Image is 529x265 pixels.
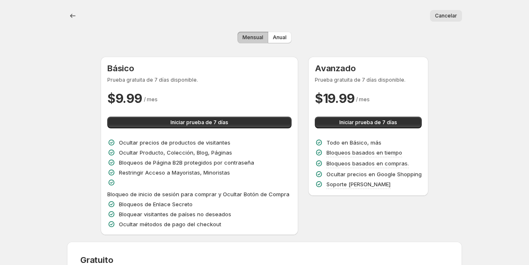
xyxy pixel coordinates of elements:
p: Ocultar métodos de pago del checkout [119,220,221,228]
h2: $ 19.99 [315,90,354,107]
button: Cancelar [430,10,462,22]
p: Prueba gratuita de 7 días disponible. [107,77,292,83]
button: Volver [67,10,79,22]
button: Mensual [237,32,268,43]
span: / mes [356,96,370,102]
p: Prueba gratuita de 7 días disponible. [315,77,422,83]
span: Iniciar prueba de 7 días [339,119,397,126]
span: Iniciar prueba de 7 días [171,119,228,126]
span: Cancelar [435,12,457,19]
p: Bloqueos de Página B2B protegidos por contraseña [119,158,254,167]
p: Bloqueos de Enlace Secreto [119,200,193,208]
p: Ocultar Producto, Colección, Blog, Páginas [119,148,232,157]
h3: Avanzado [315,63,422,73]
h2: $ 9.99 [107,90,142,107]
span: / mes [144,96,158,102]
p: Bloqueo de inicio de sesión para comprar y Ocultar Botón de Compra [107,190,289,198]
p: Bloquear visitantes de países no deseados [119,210,231,218]
button: Iniciar prueba de 7 días [107,117,292,128]
p: Restringir Acceso a Mayoristas, Minoristas [119,168,230,177]
span: Mensual [242,34,263,41]
p: Ocultar precios de productos de visitantes [119,138,230,147]
span: Anual [273,34,287,41]
h3: Gratuito [80,255,230,265]
p: Ocultar precios en Google Shopping [326,170,422,178]
p: Bloqueos basados en tiempo [326,148,402,157]
button: Iniciar prueba de 7 días [315,117,422,128]
p: Bloqueos basados en compras. [326,159,409,167]
h3: Básico [107,63,292,73]
button: Anual [268,32,292,43]
p: Todo en Básico, más [326,138,381,147]
p: Soporte [PERSON_NAME] [326,180,391,188]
